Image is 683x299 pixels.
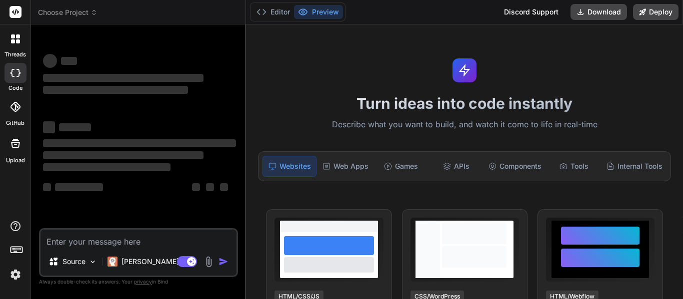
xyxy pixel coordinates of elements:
[7,266,24,283] img: settings
[134,279,152,285] span: privacy
[484,156,545,177] div: Components
[43,121,55,133] span: ‌
[107,257,117,267] img: Claude 4 Sonnet
[6,156,25,165] label: Upload
[374,156,427,177] div: Games
[429,156,482,177] div: APIs
[252,5,294,19] button: Editor
[61,57,77,65] span: ‌
[43,163,170,171] span: ‌
[252,94,677,112] h1: Turn ideas into code instantly
[547,156,600,177] div: Tools
[43,86,188,94] span: ‌
[218,257,228,267] img: icon
[294,5,343,19] button: Preview
[633,4,678,20] button: Deploy
[39,277,238,287] p: Always double-check its answers. Your in Bind
[8,84,22,92] label: code
[55,183,103,191] span: ‌
[4,50,26,59] label: threads
[570,4,627,20] button: Download
[498,4,564,20] div: Discord Support
[43,151,203,159] span: ‌
[192,183,200,191] span: ‌
[220,183,228,191] span: ‌
[62,257,85,267] p: Source
[43,183,51,191] span: ‌
[43,74,203,82] span: ‌
[203,256,214,268] img: attachment
[43,139,236,147] span: ‌
[602,156,666,177] div: Internal Tools
[43,54,57,68] span: ‌
[59,123,91,131] span: ‌
[262,156,316,177] div: Websites
[88,258,97,266] img: Pick Models
[318,156,372,177] div: Web Apps
[6,119,24,127] label: GitHub
[206,183,214,191] span: ‌
[252,118,677,131] p: Describe what you want to build, and watch it come to life in real-time
[38,7,97,17] span: Choose Project
[121,257,196,267] p: [PERSON_NAME] 4 S..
